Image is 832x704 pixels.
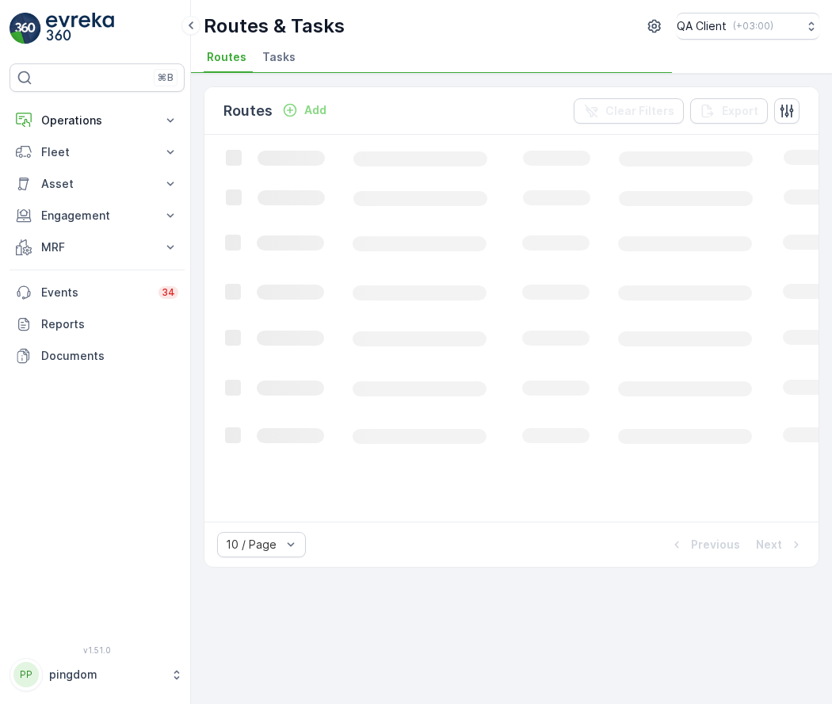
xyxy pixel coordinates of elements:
[10,168,185,200] button: Asset
[756,537,782,553] p: Next
[49,667,162,683] p: pingdom
[41,348,178,364] p: Documents
[207,49,246,65] span: Routes
[10,231,185,263] button: MRF
[677,13,819,40] button: QA Client(+03:00)
[754,535,806,554] button: Next
[46,13,114,44] img: logo_light-DOdMpM7g.png
[10,277,185,308] a: Events34
[722,103,758,119] p: Export
[41,144,153,160] p: Fleet
[262,49,296,65] span: Tasks
[690,98,768,124] button: Export
[304,102,326,118] p: Add
[10,13,41,44] img: logo
[691,537,740,553] p: Previous
[677,18,727,34] p: QA Client
[667,535,742,554] button: Previous
[10,200,185,231] button: Engagement
[276,101,333,120] button: Add
[223,100,273,122] p: Routes
[10,136,185,168] button: Fleet
[10,105,185,136] button: Operations
[41,316,178,332] p: Reports
[10,645,185,655] span: v 1.51.0
[41,176,153,192] p: Asset
[10,340,185,372] a: Documents
[605,103,674,119] p: Clear Filters
[158,71,174,84] p: ⌘B
[13,662,39,687] div: PP
[162,286,175,299] p: 34
[10,658,185,691] button: PPpingdom
[41,239,153,255] p: MRF
[204,13,345,39] p: Routes & Tasks
[41,208,153,224] p: Engagement
[10,308,185,340] a: Reports
[574,98,684,124] button: Clear Filters
[41,285,149,300] p: Events
[41,113,153,128] p: Operations
[733,20,773,33] p: ( +03:00 )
